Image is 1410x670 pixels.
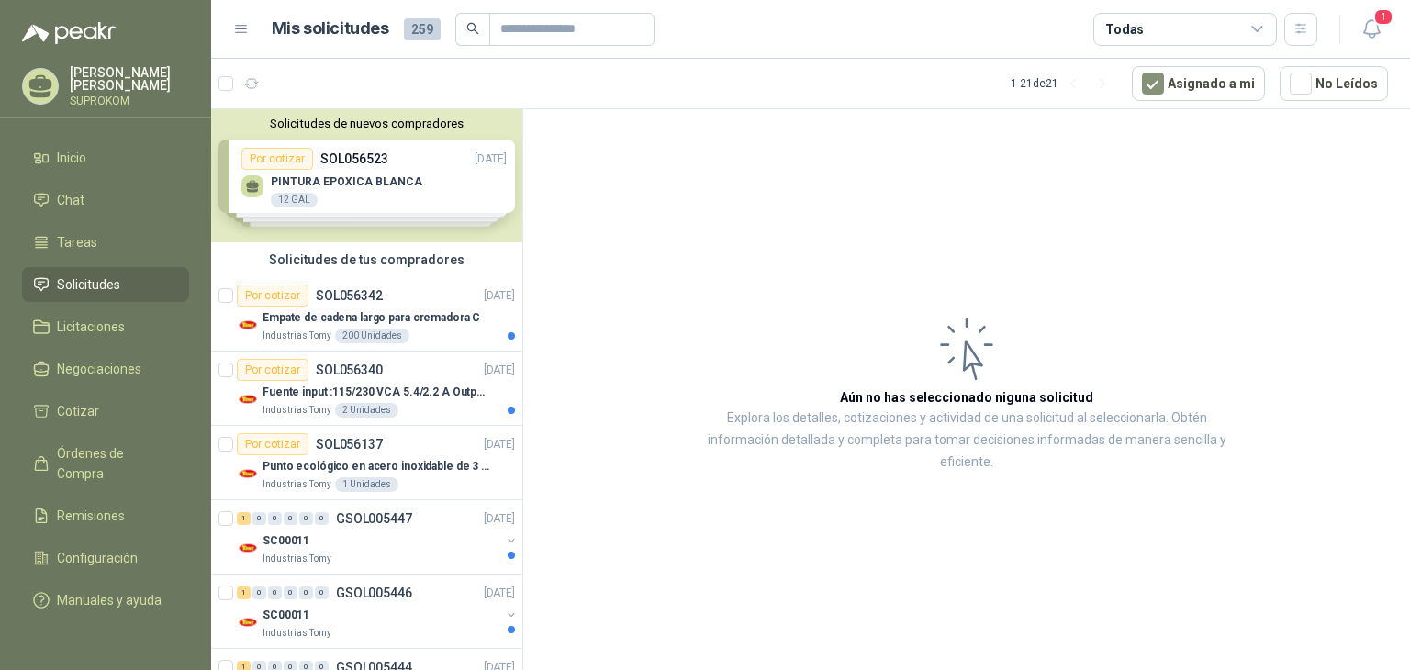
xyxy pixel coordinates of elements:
[22,309,189,344] a: Licitaciones
[284,586,297,599] div: 0
[237,285,308,307] div: Por cotizar
[237,512,251,525] div: 1
[263,607,309,624] p: SC00011
[22,22,116,44] img: Logo peakr
[57,590,162,610] span: Manuales y ayuda
[316,363,383,376] p: SOL056340
[272,16,389,42] h1: Mis solicitudes
[211,277,522,352] a: Por cotizarSOL056342[DATE] Company LogoEmpate de cadena largo para cremadora CIndustrias Tomy200 ...
[237,537,259,559] img: Company Logo
[1373,8,1393,26] span: 1
[1105,19,1144,39] div: Todas
[57,190,84,210] span: Chat
[484,287,515,305] p: [DATE]
[57,274,120,295] span: Solicitudes
[404,18,441,40] span: 259
[840,387,1093,408] h3: Aún no has seleccionado niguna solicitud
[1132,66,1265,101] button: Asignado a mi
[1280,66,1388,101] button: No Leídos
[263,477,331,492] p: Industrias Tomy
[315,586,329,599] div: 0
[57,317,125,337] span: Licitaciones
[211,352,522,426] a: Por cotizarSOL056340[DATE] Company LogoFuente input :115/230 VCA 5.4/2.2 A Output: 24 VDC 10 A 47...
[237,611,259,633] img: Company Logo
[284,512,297,525] div: 0
[57,506,125,526] span: Remisiones
[315,512,329,525] div: 0
[237,359,308,381] div: Por cotizar
[237,508,519,566] a: 1 0 0 0 0 0 GSOL005447[DATE] Company LogoSC00011Industrias Tomy
[57,548,138,568] span: Configuración
[335,403,398,418] div: 2 Unidades
[22,225,189,260] a: Tareas
[484,362,515,379] p: [DATE]
[1011,69,1117,98] div: 1 - 21 de 21
[211,242,522,277] div: Solicitudes de tus compradores
[263,329,331,343] p: Industrias Tomy
[263,309,480,327] p: Empate de cadena largo para cremadora C
[268,586,282,599] div: 0
[707,408,1226,474] p: Explora los detalles, cotizaciones y actividad de una solicitud al seleccionarla. Obtén informaci...
[299,586,313,599] div: 0
[22,541,189,575] a: Configuración
[268,512,282,525] div: 0
[263,552,331,566] p: Industrias Tomy
[335,477,398,492] div: 1 Unidades
[1355,13,1388,46] button: 1
[466,22,479,35] span: search
[22,183,189,218] a: Chat
[336,512,412,525] p: GSOL005447
[299,512,313,525] div: 0
[263,532,309,550] p: SC00011
[263,458,491,475] p: Punto ecológico en acero inoxidable de 3 puestos, con capacidad para 121L cada división.
[336,586,412,599] p: GSOL005446
[237,463,259,485] img: Company Logo
[263,384,491,401] p: Fuente input :115/230 VCA 5.4/2.2 A Output: 24 VDC 10 A 47-63 Hz
[218,117,515,130] button: Solicitudes de nuevos compradores
[252,512,266,525] div: 0
[237,433,308,455] div: Por cotizar
[70,95,189,106] p: SUPROKOM
[484,510,515,528] p: [DATE]
[211,109,522,242] div: Solicitudes de nuevos compradoresPor cotizarSOL056523[DATE] PINTURA EPOXICA BLANCA12 GALPor cotiz...
[22,436,189,491] a: Órdenes de Compra
[22,583,189,618] a: Manuales y ayuda
[22,498,189,533] a: Remisiones
[316,289,383,302] p: SOL056342
[22,267,189,302] a: Solicitudes
[237,586,251,599] div: 1
[252,586,266,599] div: 0
[57,232,97,252] span: Tareas
[335,329,409,343] div: 200 Unidades
[57,359,141,379] span: Negociaciones
[57,443,172,484] span: Órdenes de Compra
[237,314,259,336] img: Company Logo
[22,394,189,429] a: Cotizar
[237,582,519,641] a: 1 0 0 0 0 0 GSOL005446[DATE] Company LogoSC00011Industrias Tomy
[484,585,515,602] p: [DATE]
[263,403,331,418] p: Industrias Tomy
[211,426,522,500] a: Por cotizarSOL056137[DATE] Company LogoPunto ecológico en acero inoxidable de 3 puestos, con capa...
[70,66,189,92] p: [PERSON_NAME] [PERSON_NAME]
[57,148,86,168] span: Inicio
[484,436,515,453] p: [DATE]
[263,626,331,641] p: Industrias Tomy
[22,140,189,175] a: Inicio
[22,352,189,386] a: Negociaciones
[316,438,383,451] p: SOL056137
[237,388,259,410] img: Company Logo
[57,401,99,421] span: Cotizar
